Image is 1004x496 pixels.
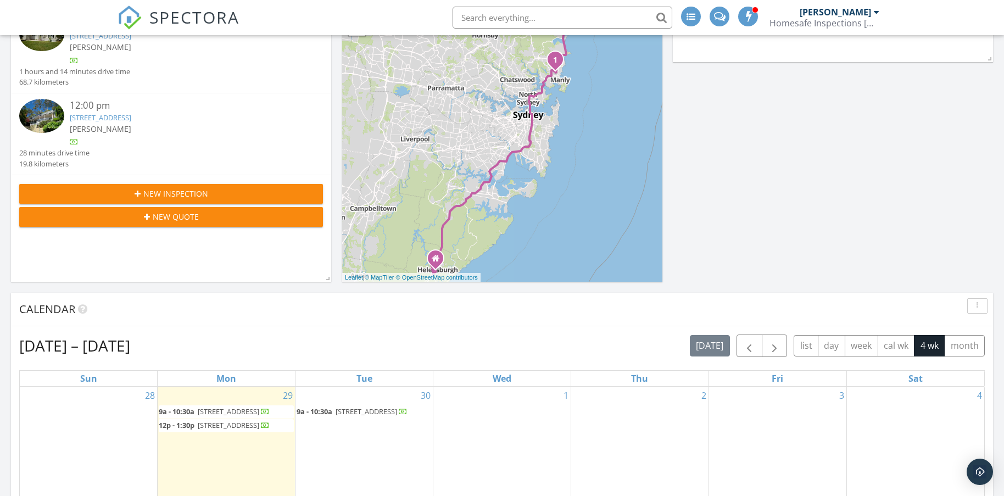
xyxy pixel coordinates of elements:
a: Go to October 2, 2025 [699,387,709,404]
h2: [DATE] – [DATE] [19,335,130,356]
a: © MapTiler [365,274,394,281]
button: New Quote [19,207,323,227]
div: 68.7 kilometers [19,77,130,87]
span: [STREET_ADDRESS] [198,406,259,416]
a: 12p - 1:30p [STREET_ADDRESS] [159,420,270,430]
i: 1 [553,57,557,64]
div: 3 Palm Ave, North Manly, NSW 2100 [555,59,562,66]
a: Leaflet [345,274,363,281]
a: SPECTORA [118,15,239,38]
a: Monday [214,371,238,386]
span: 9a - 10:30a [297,406,332,416]
div: | [342,273,481,282]
button: list [794,335,818,356]
img: 9567587%2Fcover_photos%2F69HiLzryX4YpfpsmDSl8%2Fsmall.jpg [19,99,64,133]
input: Search everything... [453,7,672,29]
a: 12p - 1:30p [STREET_ADDRESS] [159,419,294,432]
a: Sunday [78,371,99,386]
a: 9a - 10:30a [STREET_ADDRESS] [159,405,294,419]
a: Saturday [906,371,925,386]
a: Go to October 4, 2025 [975,387,984,404]
a: [STREET_ADDRESS] [70,113,131,122]
a: 9a - 10:30a [STREET_ADDRESS] [297,406,408,416]
a: Tuesday [354,371,375,386]
span: 12p - 1:30p [159,420,194,430]
div: 5/167 Parkes St, Helensburgh NSW 2508 [436,258,442,265]
span: New Quote [153,211,199,222]
a: 12:00 pm [STREET_ADDRESS] [PERSON_NAME] 28 minutes drive time 19.8 kilometers [19,99,323,169]
a: Go to September 30, 2025 [419,387,433,404]
span: Calendar [19,302,75,316]
a: [STREET_ADDRESS] [70,31,131,41]
a: Friday [769,371,785,386]
a: Go to September 28, 2025 [143,387,157,404]
a: 9a - 10:30a [STREET_ADDRESS] [159,406,270,416]
div: 12:00 pm [70,99,298,113]
button: cal wk [878,335,915,356]
button: week [845,335,878,356]
img: The Best Home Inspection Software - Spectora [118,5,142,30]
span: [PERSON_NAME] [70,42,131,52]
div: Homesafe Inspections Northern Beaches [769,18,879,29]
button: [DATE] [690,335,730,356]
div: 19.8 kilometers [19,159,90,169]
a: Go to October 1, 2025 [561,387,571,404]
span: 9a - 10:30a [159,406,194,416]
a: Go to September 29, 2025 [281,387,295,404]
span: New Inspection [143,188,208,199]
button: Next [762,335,788,357]
a: © OpenStreetMap contributors [396,274,478,281]
div: Open Intercom Messenger [967,459,993,485]
a: 9a - 10:30a [STREET_ADDRESS] [297,405,432,419]
button: 4 wk [914,335,945,356]
button: New Inspection [19,184,323,204]
a: Thursday [629,371,650,386]
span: [PERSON_NAME] [70,124,131,134]
a: 9:00 am [STREET_ADDRESS] [PERSON_NAME] 1 hours and 14 minutes drive time 68.7 kilometers [19,17,323,87]
span: [STREET_ADDRESS] [198,420,259,430]
div: 28 minutes drive time [19,148,90,158]
button: Previous [737,335,762,357]
div: [PERSON_NAME] [800,7,871,18]
span: [STREET_ADDRESS] [336,406,397,416]
a: Wednesday [490,371,514,386]
a: Go to October 3, 2025 [837,387,846,404]
span: SPECTORA [149,5,239,29]
button: month [944,335,985,356]
div: 1 hours and 14 minutes drive time [19,66,130,77]
button: day [818,335,845,356]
